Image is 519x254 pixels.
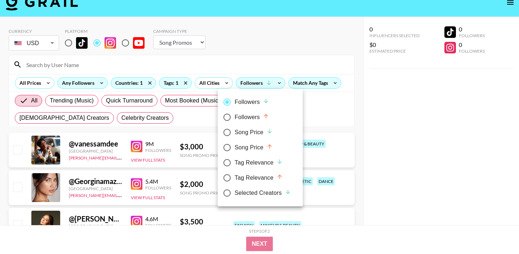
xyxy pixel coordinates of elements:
div: Followers [235,113,269,122]
div: Song Price [235,143,273,152]
div: Selected Creators [235,189,291,197]
div: Tag Relevance [235,158,283,167]
div: Followers [235,98,269,106]
div: Tag Relevance [235,174,283,182]
div: Song Price [235,128,273,137]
